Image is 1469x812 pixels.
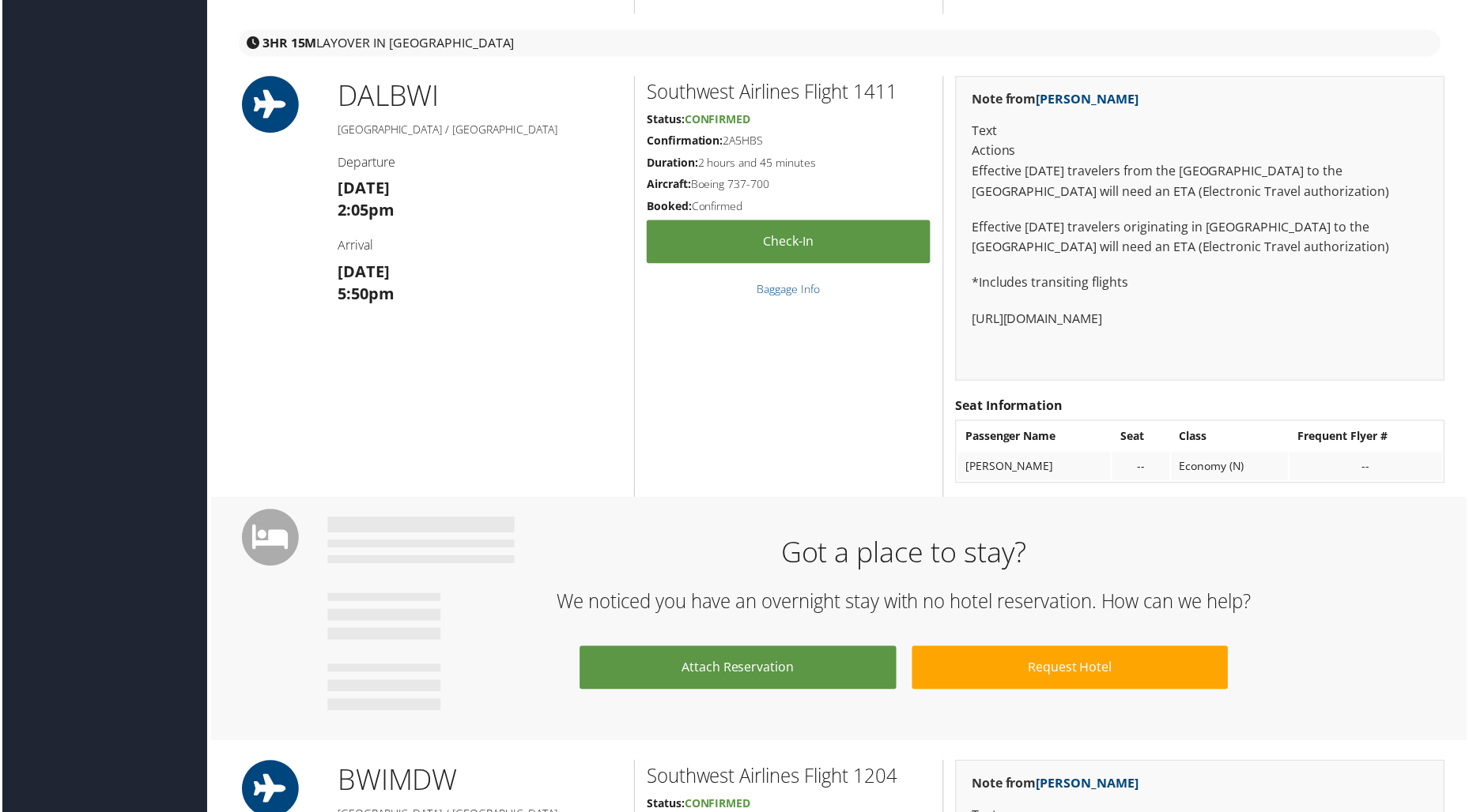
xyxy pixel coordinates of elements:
[913,648,1231,692] a: Request Hotel
[647,156,698,171] strong: Duration:
[647,112,685,127] strong: Status:
[1038,91,1141,108] a: [PERSON_NAME]
[1173,424,1291,453] th: Class
[647,199,932,215] h5: Confirmed
[973,122,1432,202] p: Text Actions Effective [DATE] travelers from the [GEOGRAPHIC_DATA] to the [GEOGRAPHIC_DATA] will ...
[336,763,622,803] h1: BWI MDW
[647,177,932,193] h5: Boeing 737-700
[1122,461,1163,476] div: --
[336,262,388,284] strong: [DATE]
[336,200,393,221] strong: 2:05pm
[973,274,1432,295] p: *Includes transiting flights
[1114,424,1171,453] th: Seat
[1038,777,1141,795] a: [PERSON_NAME]
[959,454,1113,483] td: [PERSON_NAME]
[973,218,1432,258] p: Effective [DATE] travelers originating in [GEOGRAPHIC_DATA] to the [GEOGRAPHIC_DATA] will need an...
[959,424,1113,453] th: Passenger Name
[336,154,622,171] h4: Departure
[336,178,388,199] strong: [DATE]
[1292,424,1445,453] th: Frequent Flyer #
[336,77,622,116] h1: DAL BWI
[973,91,1141,108] strong: Note from
[647,765,932,792] h2: Southwest Airlines Flight 1204
[1173,454,1291,483] td: Economy (N)
[580,648,897,692] a: Attach Reservation
[973,777,1141,795] strong: Note from
[647,133,932,149] h5: 2A5HBS
[261,35,315,52] strong: 3HR 15M
[647,156,932,171] h5: 2 hours and 45 minutes
[973,310,1432,331] p: [URL][DOMAIN_NAME]
[1300,461,1437,476] div: --
[237,30,1444,57] div: layover in [GEOGRAPHIC_DATA]
[957,398,1065,415] strong: Seat Information
[647,221,932,265] a: Check-in
[647,199,692,214] strong: Booked:
[647,177,691,192] strong: Aircraft:
[336,238,622,255] h4: Arrival
[336,284,393,306] strong: 5:50pm
[647,133,723,148] strong: Confirmation:
[336,122,622,138] h5: [GEOGRAPHIC_DATA] / [GEOGRAPHIC_DATA]
[647,79,932,106] h2: Southwest Airlines Flight 1411
[685,112,751,127] span: Confirmed
[757,283,821,298] a: Baggage Info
